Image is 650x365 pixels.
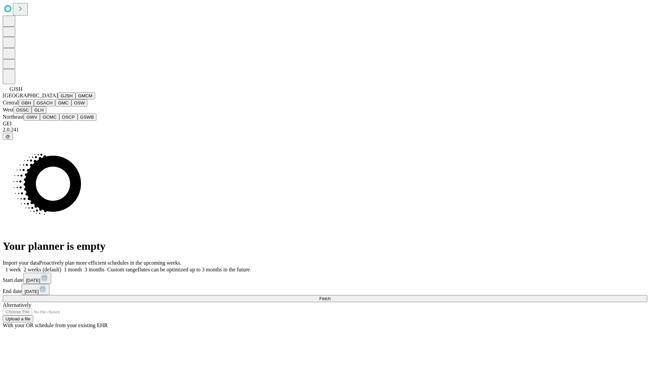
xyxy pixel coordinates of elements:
[3,315,33,322] button: Upload a file
[23,273,51,284] button: [DATE]
[137,267,251,272] span: Dates can be optimized up to 3 months in the future.
[14,106,32,114] button: OSSC
[5,134,10,139] span: @
[319,296,330,301] span: Fetch
[107,267,137,272] span: Custom range
[55,99,71,106] button: GMC
[3,127,647,133] div: 2.0.241
[3,133,13,140] button: @
[34,99,55,106] button: GSACH
[22,284,49,295] button: [DATE]
[39,260,181,266] span: Proactively plan more efficient schedules in the upcoming weeks.
[40,114,59,121] button: GCMC
[75,92,95,99] button: GMCM
[3,302,31,308] span: Alternatively
[3,322,108,328] span: With your OR schedule from your existing EHR
[3,273,647,284] div: Start date
[85,267,105,272] span: 3 months
[3,121,647,127] div: GEI
[3,107,14,113] span: West
[58,92,75,99] button: GJSH
[24,289,39,294] span: [DATE]
[24,114,40,121] button: GWV
[3,93,58,98] span: [GEOGRAPHIC_DATA]
[78,114,97,121] button: GSWB
[24,267,61,272] span: 2 weeks (default)
[3,100,19,105] span: Central
[5,267,21,272] span: 1 week
[3,284,647,295] div: End date
[64,267,82,272] span: 1 month
[3,295,647,302] button: Fetch
[3,114,24,120] span: Northeast
[19,99,34,106] button: GBH
[71,99,88,106] button: OSW
[3,260,39,266] span: Import your data
[3,240,647,252] h1: Your planner is empty
[26,278,40,283] span: [DATE]
[31,106,46,114] button: GLH
[59,114,78,121] button: OSCP
[9,86,22,92] span: GJSH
